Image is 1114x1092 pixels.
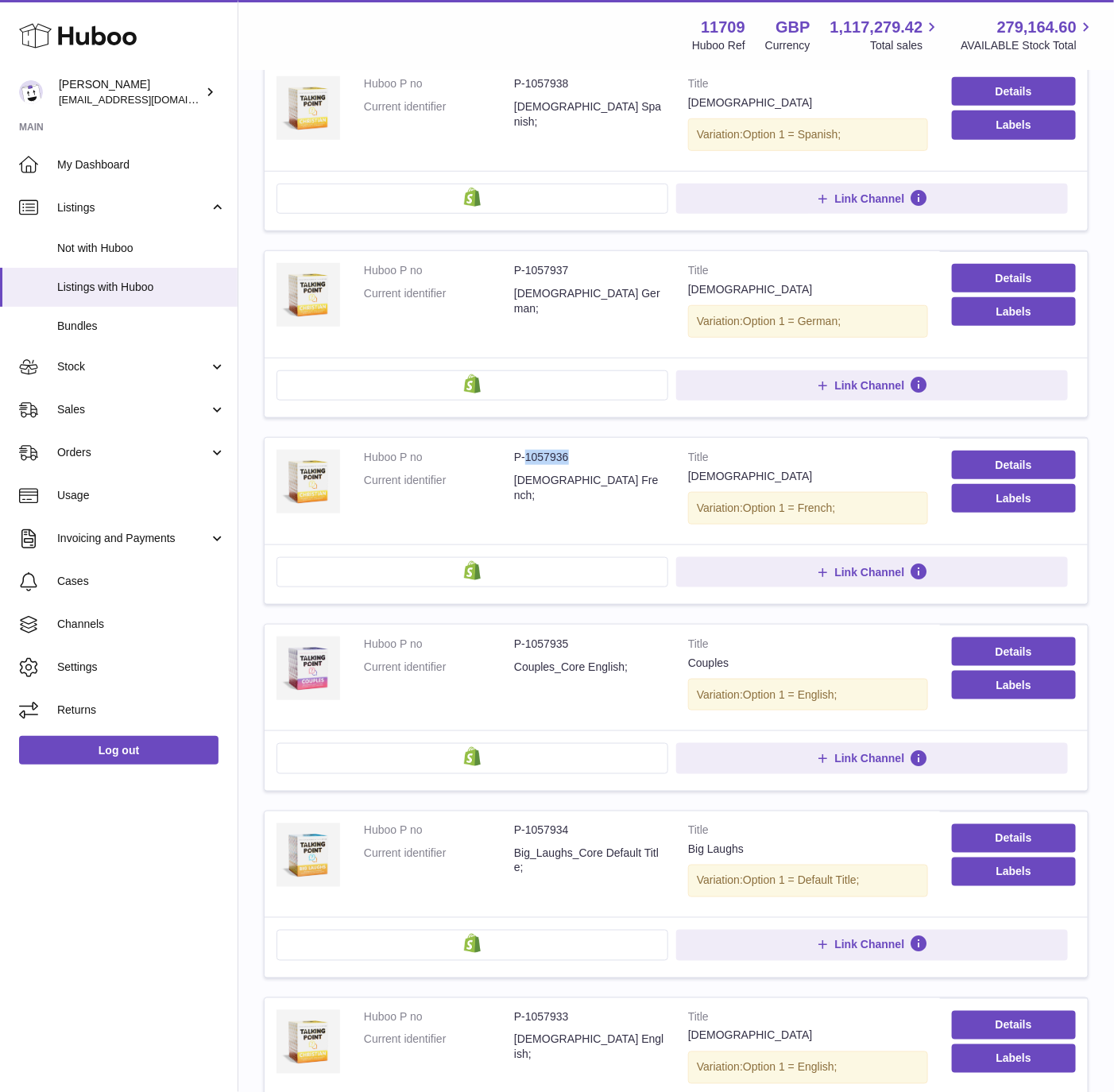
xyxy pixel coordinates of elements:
[277,450,340,513] img: Christian
[57,531,209,546] span: Invoicing and Payments
[676,557,1068,587] button: Link Channel
[688,637,928,656] strong: Title
[952,858,1076,886] button: Labels
[743,128,841,141] span: Option 1 = Spanish;
[514,263,664,278] dd: P-1057937
[277,637,340,700] img: Couples
[870,38,941,53] span: Total sales
[364,846,514,877] dt: Current identifier
[961,17,1095,53] a: 279,164.60 AVAILABLE Stock Total
[676,930,1068,960] button: Link Channel
[688,1010,928,1029] strong: Title
[277,263,340,327] img: Christian
[514,286,664,316] dd: [DEMOGRAPHIC_DATA] German;
[514,823,664,838] dd: P-1057934
[514,846,664,877] dd: Big_Laughs_Core Default Title;
[776,17,810,38] strong: GBP
[692,38,745,53] div: Huboo Ref
[57,200,209,215] span: Listings
[57,703,226,718] span: Returns
[952,484,1076,513] button: Labels
[961,38,1095,53] span: AVAILABLE Stock Total
[952,1011,1076,1040] a: Details
[688,842,928,858] div: Big Laughs
[688,492,928,525] div: Variation:
[514,1010,664,1025] dd: P-1057933
[688,1028,928,1044] div: [DEMOGRAPHIC_DATA]
[464,934,481,953] img: shopify-small.png
[952,77,1076,106] a: Details
[514,1032,664,1063] dd: [DEMOGRAPHIC_DATA] English;
[743,1061,837,1074] span: Option 1 = English;
[57,157,226,172] span: My Dashboard
[364,473,514,503] dt: Current identifier
[57,319,226,334] span: Bundles
[514,473,664,503] dd: [DEMOGRAPHIC_DATA] French;
[701,17,745,38] strong: 11709
[464,747,481,766] img: shopify-small.png
[688,95,928,110] div: [DEMOGRAPHIC_DATA]
[364,1010,514,1025] dt: Huboo P no
[743,688,837,701] span: Option 1 = English;
[830,17,923,38] span: 1,117,279.42
[743,874,860,887] span: Option 1 = Default Title;
[688,469,928,484] div: [DEMOGRAPHIC_DATA]
[835,565,905,579] span: Link Channel
[464,561,481,580] img: shopify-small.png
[364,99,514,130] dt: Current identifier
[676,184,1068,214] button: Link Channel
[57,617,226,632] span: Channels
[364,450,514,465] dt: Huboo P no
[514,99,664,130] dd: [DEMOGRAPHIC_DATA] Spanish;
[57,402,209,417] span: Sales
[952,264,1076,292] a: Details
[688,679,928,711] div: Variation:
[514,76,664,91] dd: P-1057938
[676,370,1068,401] button: Link Channel
[19,736,219,765] a: Log out
[57,660,226,675] span: Settings
[676,743,1068,773] button: Link Channel
[514,660,664,675] dd: Couples_Core English;
[277,823,340,887] img: Big Laughs
[688,282,928,297] div: [DEMOGRAPHIC_DATA]
[464,374,481,393] img: shopify-small.png
[952,637,1076,666] a: Details
[997,17,1077,38] span: 279,164.60
[688,118,928,151] div: Variation:
[952,671,1076,699] button: Labels
[514,450,664,465] dd: P-1057936
[743,501,835,514] span: Option 1 = French;
[57,280,226,295] span: Listings with Huboo
[19,80,43,104] img: internalAdmin-11709@internal.huboo.com
[952,824,1076,853] a: Details
[688,263,928,282] strong: Title
[688,1051,928,1084] div: Variation:
[364,823,514,838] dt: Huboo P no
[743,315,841,327] span: Option 1 = German;
[364,76,514,91] dt: Huboo P no
[830,17,942,53] a: 1,117,279.42 Total sales
[688,76,928,95] strong: Title
[57,574,226,589] span: Cases
[514,637,664,652] dd: P-1057935
[364,286,514,316] dt: Current identifier
[835,378,905,393] span: Link Channel
[57,488,226,503] span: Usage
[835,938,905,952] span: Link Channel
[464,188,481,207] img: shopify-small.png
[688,450,928,469] strong: Title
[277,76,340,140] img: Christian
[364,1032,514,1063] dt: Current identifier
[364,660,514,675] dt: Current identifier
[59,77,202,107] div: [PERSON_NAME]
[765,38,810,53] div: Currency
[364,263,514,278] dt: Huboo P no
[57,359,209,374] span: Stock
[952,297,1076,326] button: Labels
[688,823,928,842] strong: Title
[277,1010,340,1074] img: Christian
[59,93,234,106] span: [EMAIL_ADDRESS][DOMAIN_NAME]
[688,305,928,338] div: Variation:
[57,241,226,256] span: Not with Huboo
